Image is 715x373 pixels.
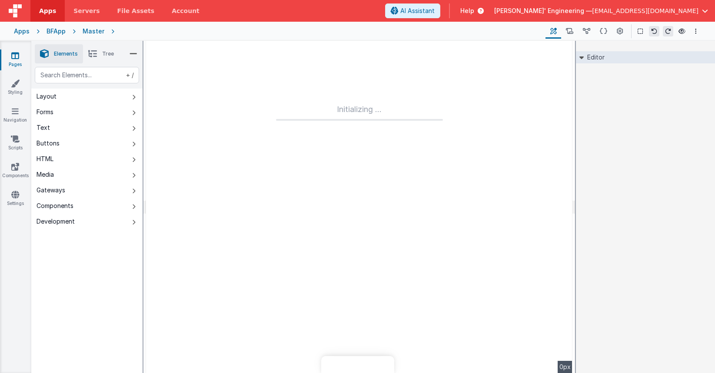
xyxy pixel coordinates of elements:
h2: Editor [584,51,605,63]
span: Tree [102,50,114,57]
input: Search Elements... [35,67,139,83]
button: Buttons [31,135,143,151]
button: Development [31,214,143,229]
div: --> [146,41,572,373]
span: Elements [54,50,78,57]
div: Layout [37,92,57,101]
span: + / [124,67,134,83]
button: AI Assistant [385,3,440,18]
div: 0px [558,361,572,373]
span: Apps [39,7,56,15]
div: BFApp [47,27,66,36]
span: [EMAIL_ADDRESS][DOMAIN_NAME] [592,7,698,15]
button: Text [31,120,143,135]
div: HTML [37,155,53,163]
span: Servers [73,7,100,15]
button: Layout [31,89,143,104]
div: Components [37,201,73,210]
span: File Assets [117,7,155,15]
button: Forms [31,104,143,120]
button: HTML [31,151,143,167]
div: Gateways [37,186,65,195]
button: Gateways [31,182,143,198]
button: Options [691,26,701,36]
div: Master [83,27,104,36]
div: Media [37,170,54,179]
div: Buttons [37,139,60,148]
div: Text [37,123,50,132]
button: Media [31,167,143,182]
div: Development [37,217,75,226]
div: Initializing ... [276,103,443,121]
div: Forms [37,108,53,116]
button: [PERSON_NAME]' Engineering — [EMAIL_ADDRESS][DOMAIN_NAME] [494,7,708,15]
span: AI Assistant [400,7,435,15]
span: Help [460,7,474,15]
button: Components [31,198,143,214]
span: [PERSON_NAME]' Engineering — [494,7,592,15]
div: Apps [14,27,30,36]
